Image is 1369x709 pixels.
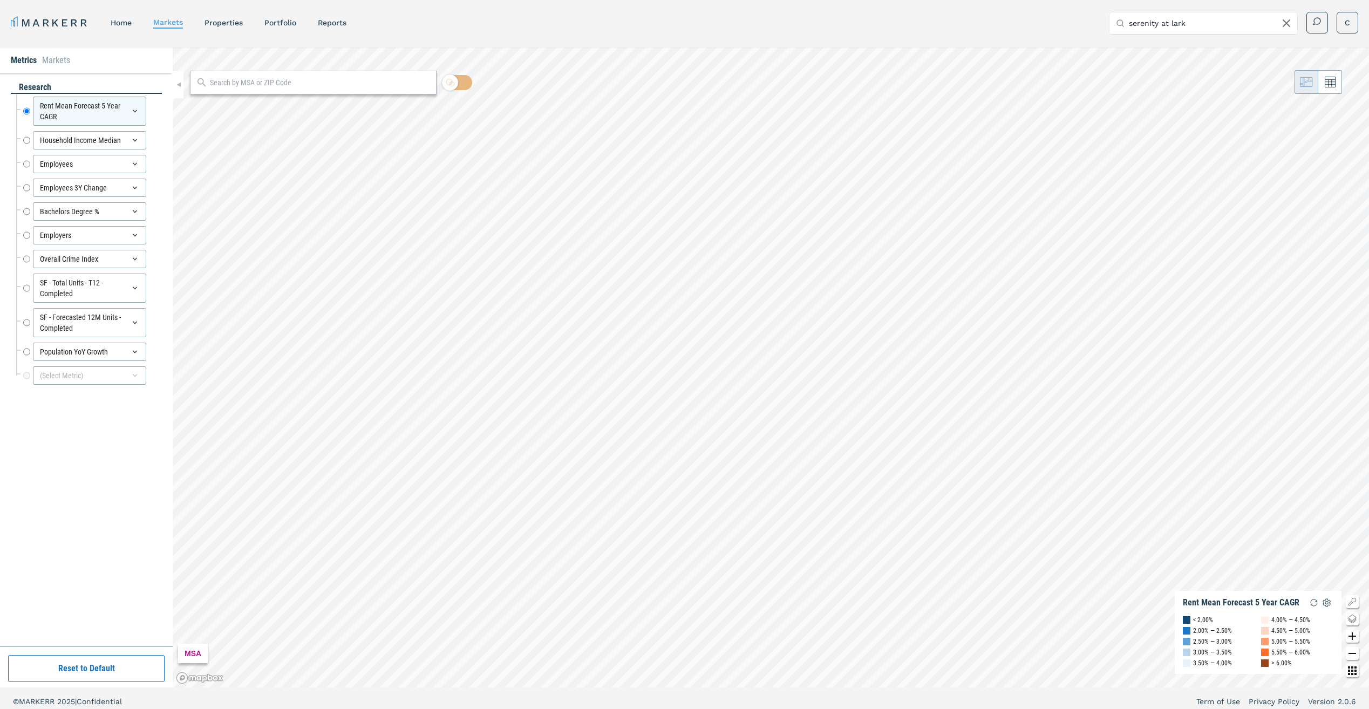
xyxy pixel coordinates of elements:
[1193,636,1232,647] div: 2.50% — 3.00%
[1346,612,1359,625] button: Change style map button
[33,250,146,268] div: Overall Crime Index
[1346,630,1359,643] button: Zoom in map button
[1271,647,1310,658] div: 5.50% — 6.00%
[178,644,208,663] div: MSA
[77,697,122,706] span: Confidential
[1193,615,1213,625] div: < 2.00%
[33,131,146,149] div: Household Income Median
[1271,658,1292,669] div: > 6.00%
[1345,17,1350,28] span: C
[176,672,223,684] a: Mapbox logo
[173,47,1369,687] canvas: Map
[1346,664,1359,677] button: Other options map button
[33,97,146,126] div: Rent Mean Forecast 5 Year CAGR
[264,18,296,27] a: Portfolio
[1346,595,1359,608] button: Show/Hide Legend Map Button
[1307,596,1320,609] img: Reload Legend
[33,179,146,197] div: Employees 3Y Change
[1337,12,1358,33] button: C
[33,155,146,173] div: Employees
[1193,625,1232,636] div: 2.00% — 2.50%
[210,77,431,88] input: Search by MSA or ZIP Code
[1193,647,1232,658] div: 3.00% — 3.50%
[1129,12,1291,34] input: Search by MSA, ZIP, Property Name, or Address
[1346,647,1359,660] button: Zoom out map button
[1183,597,1299,608] div: Rent Mean Forecast 5 Year CAGR
[8,655,165,682] button: Reset to Default
[318,18,346,27] a: reports
[111,18,132,27] a: home
[57,697,77,706] span: 2025 |
[19,697,57,706] span: MARKERR
[1308,696,1356,707] a: Version 2.0.6
[1271,625,1310,636] div: 4.50% — 5.00%
[11,54,37,67] li: Metrics
[33,343,146,361] div: Population YoY Growth
[11,15,89,30] a: MARKERR
[1320,596,1333,609] img: Settings
[1193,658,1232,669] div: 3.50% — 4.00%
[33,308,146,337] div: SF - Forecasted 12M Units - Completed
[1196,696,1240,707] a: Term of Use
[11,81,162,94] div: research
[33,366,146,385] div: (Select Metric)
[1271,615,1310,625] div: 4.00% — 4.50%
[1249,696,1299,707] a: Privacy Policy
[13,697,19,706] span: ©
[205,18,243,27] a: properties
[33,274,146,303] div: SF - Total Units - T12 - Completed
[33,226,146,244] div: Employers
[153,18,183,26] a: markets
[33,202,146,221] div: Bachelors Degree %
[1271,636,1310,647] div: 5.00% — 5.50%
[42,54,70,67] li: Markets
